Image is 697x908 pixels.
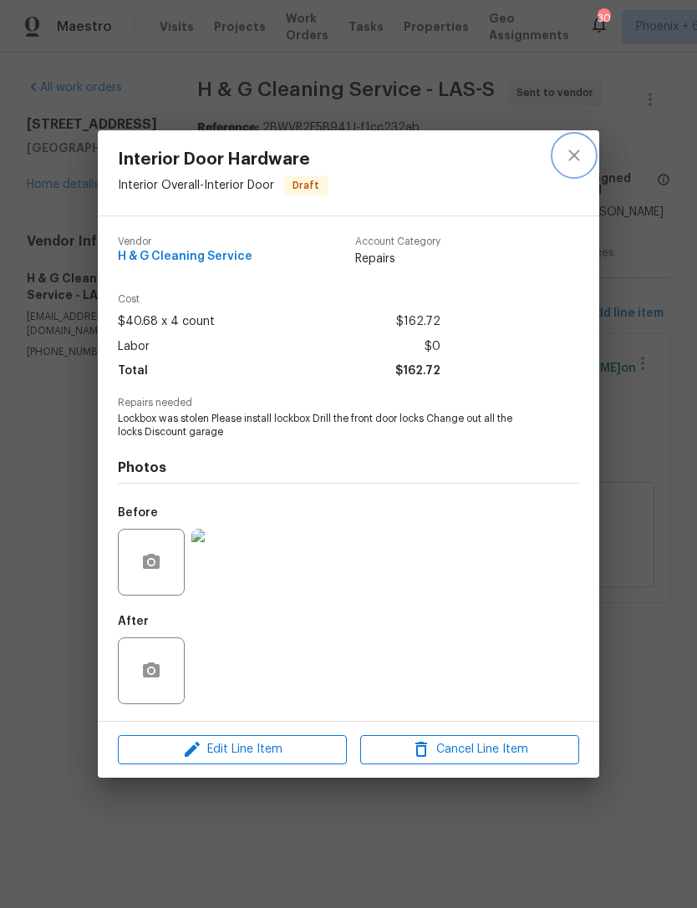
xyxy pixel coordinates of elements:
[118,251,252,263] span: H & G Cleaning Service
[118,180,274,191] span: Interior Overall - Interior Door
[425,335,440,359] span: $0
[355,236,440,247] span: Account Category
[395,359,440,383] span: $162.72
[118,310,215,334] span: $40.68 x 4 count
[118,735,347,764] button: Edit Line Item
[118,150,328,169] span: Interior Door Hardware
[360,735,579,764] button: Cancel Line Item
[118,359,148,383] span: Total
[554,135,594,175] button: close
[118,412,533,440] span: Lockbox was stolen Please install lockbox Drill the front door locks Change out all the locks Dis...
[118,398,579,408] span: Repairs needed
[118,294,440,305] span: Cost
[118,507,158,519] h5: Before
[365,739,574,760] span: Cancel Line Item
[118,236,252,247] span: Vendor
[118,616,149,627] h5: After
[355,251,440,267] span: Repairs
[123,739,342,760] span: Edit Line Item
[118,459,579,476] h4: Photos
[598,10,609,27] div: 30
[396,310,440,334] span: $162.72
[286,177,326,194] span: Draft
[118,335,150,359] span: Labor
